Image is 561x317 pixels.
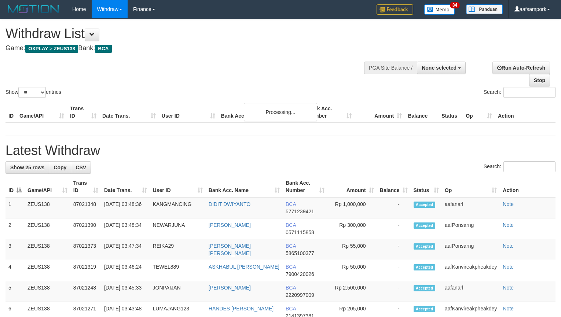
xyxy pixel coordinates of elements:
[286,306,296,312] span: BCA
[466,4,503,14] img: panduan.png
[5,260,25,281] td: 4
[101,281,150,302] td: [DATE] 03:45:33
[495,102,555,123] th: Action
[5,281,25,302] td: 5
[286,201,296,207] span: BCA
[364,62,417,74] div: PGA Site Balance /
[99,102,159,123] th: Date Trans.
[5,143,555,158] h1: Latest Withdraw
[5,45,367,52] h4: Game: Bank:
[101,260,150,281] td: [DATE] 03:46:24
[286,264,296,270] span: BCA
[286,250,314,256] span: Copy 5865100377 to clipboard
[442,197,500,218] td: aafanarl
[355,102,405,123] th: Amount
[424,4,455,15] img: Button%20Memo.svg
[150,218,206,239] td: NEWARJUNA
[101,239,150,260] td: [DATE] 03:47:34
[70,197,101,218] td: 87021348
[503,264,514,270] a: Note
[442,281,500,302] td: aafanarl
[286,243,296,249] span: BCA
[327,197,377,218] td: Rp 1,000,000
[25,197,70,218] td: ZEUS138
[414,264,436,270] span: Accepted
[411,176,442,197] th: Status: activate to sort column ascending
[10,165,44,170] span: Show 25 rows
[5,161,49,174] a: Show 25 rows
[218,102,305,123] th: Bank Acc. Name
[442,176,500,197] th: Op: activate to sort column ascending
[101,218,150,239] td: [DATE] 03:48:34
[414,202,436,208] span: Accepted
[405,102,439,123] th: Balance
[414,285,436,291] span: Accepted
[5,176,25,197] th: ID: activate to sort column descending
[16,102,67,123] th: Game/API
[25,239,70,260] td: ZEUS138
[377,197,411,218] td: -
[327,218,377,239] td: Rp 300,000
[442,239,500,260] td: aafPonsarng
[76,165,86,170] span: CSV
[503,87,555,98] input: Search:
[71,161,91,174] a: CSV
[327,176,377,197] th: Amount: activate to sort column ascending
[414,222,436,229] span: Accepted
[529,74,550,86] a: Stop
[377,281,411,302] td: -
[503,285,514,291] a: Note
[442,218,500,239] td: aafPonsarng
[70,218,101,239] td: 87021390
[95,45,111,53] span: BCA
[70,281,101,302] td: 87021248
[209,285,251,291] a: [PERSON_NAME]
[150,281,206,302] td: JONPAIJAN
[206,176,283,197] th: Bank Acc. Name: activate to sort column ascending
[327,239,377,260] td: Rp 55,000
[159,102,218,123] th: User ID
[500,176,555,197] th: Action
[101,197,150,218] td: [DATE] 03:48:36
[5,26,367,41] h1: Withdraw List
[422,65,456,71] span: None selected
[503,161,555,172] input: Search:
[442,260,500,281] td: aafKanvireakpheakdey
[25,45,78,53] span: OXPLAY > ZEUS138
[283,176,327,197] th: Bank Acc. Number: activate to sort column ascending
[503,243,514,249] a: Note
[209,222,251,228] a: [PERSON_NAME]
[377,260,411,281] td: -
[150,176,206,197] th: User ID: activate to sort column ascending
[450,2,460,8] span: 34
[503,201,514,207] a: Note
[492,62,550,74] a: Run Auto-Refresh
[377,4,413,15] img: Feedback.jpg
[5,102,16,123] th: ID
[286,209,314,214] span: Copy 5771239421 to clipboard
[25,218,70,239] td: ZEUS138
[25,176,70,197] th: Game/API: activate to sort column ascending
[377,218,411,239] td: -
[49,161,71,174] a: Copy
[25,281,70,302] td: ZEUS138
[18,87,46,98] select: Showentries
[304,102,355,123] th: Bank Acc. Number
[5,4,61,15] img: MOTION_logo.png
[503,306,514,312] a: Note
[5,218,25,239] td: 2
[54,165,66,170] span: Copy
[150,239,206,260] td: REIKA29
[150,197,206,218] td: KANGMANCING
[70,260,101,281] td: 87021319
[286,285,296,291] span: BCA
[70,176,101,197] th: Trans ID: activate to sort column ascending
[209,243,251,256] a: [PERSON_NAME] [PERSON_NAME]
[209,306,274,312] a: HANDES [PERSON_NAME]
[463,102,495,123] th: Op
[484,161,555,172] label: Search:
[70,239,101,260] td: 87021373
[414,243,436,250] span: Accepted
[286,229,314,235] span: Copy 0571115858 to clipboard
[417,62,466,74] button: None selected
